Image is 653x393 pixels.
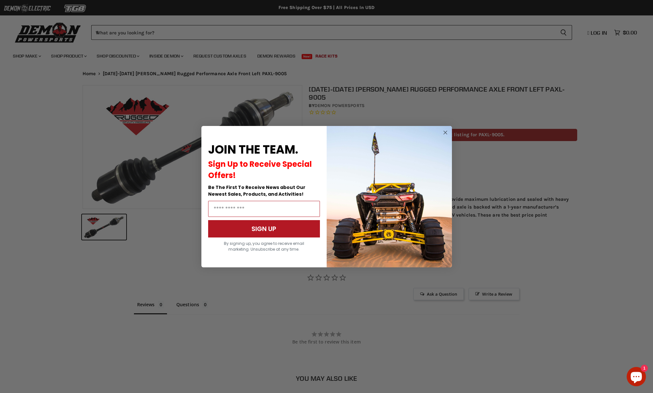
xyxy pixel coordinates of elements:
[208,159,312,181] span: Sign Up to Receive Special Offers!
[208,141,298,158] span: JOIN THE TEAM.
[441,129,449,137] button: Close dialog
[327,126,452,267] img: a9095488-b6e7-41ba-879d-588abfab540b.jpeg
[208,220,320,237] button: SIGN UP
[224,241,304,252] span: By signing up, you agree to receive email marketing. Unsubscribe at any time.
[208,184,305,197] span: Be The First To Receive News about Our Newest Sales, Products, and Activities!
[208,201,320,217] input: Email Address
[625,367,648,388] inbox-online-store-chat: Shopify online store chat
